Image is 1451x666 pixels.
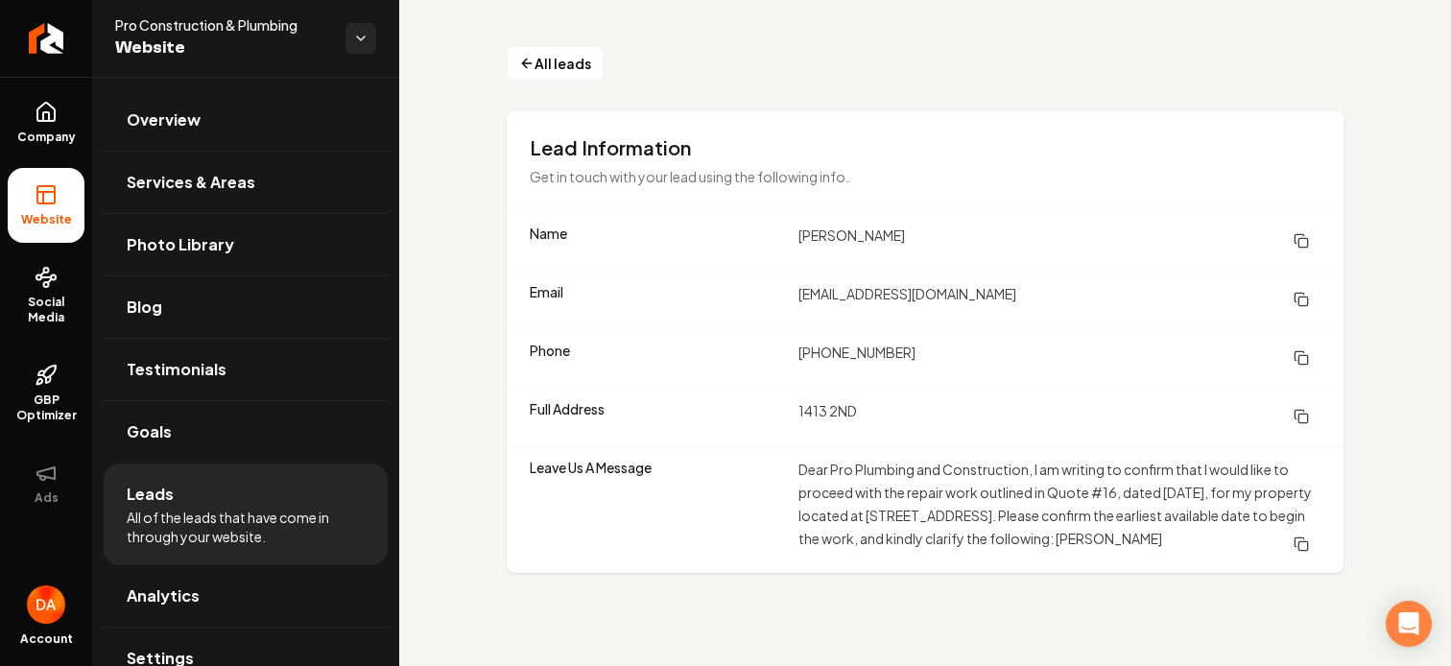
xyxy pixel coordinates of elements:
[29,23,64,54] img: Rebolt Logo
[530,282,783,317] dt: Email
[127,483,174,506] span: Leads
[8,392,84,423] span: GBP Optimizer
[104,339,388,400] a: Testimonials
[530,341,783,375] dt: Phone
[127,233,234,256] span: Photo Library
[798,224,1320,258] dd: [PERSON_NAME]
[535,54,591,74] span: All leads
[798,341,1320,375] dd: [PHONE_NUMBER]
[127,508,365,546] span: All of the leads that have come in through your website.
[127,171,255,194] span: Services & Areas
[115,35,330,61] span: Website
[530,458,783,561] dt: Leave Us A Message
[8,446,84,521] button: Ads
[27,490,66,506] span: Ads
[530,224,783,258] dt: Name
[115,15,330,35] span: Pro Construction & Plumbing
[127,358,226,381] span: Testimonials
[530,399,783,434] dt: Full Address
[27,585,65,624] img: Dakota Andekin
[127,584,200,607] span: Analytics
[104,276,388,338] a: Blog
[20,631,73,647] span: Account
[8,250,84,341] a: Social Media
[8,348,84,439] a: GBP Optimizer
[104,89,388,151] a: Overview
[104,401,388,463] a: Goals
[104,214,388,275] a: Photo Library
[104,152,388,213] a: Services & Areas
[104,565,388,627] a: Analytics
[127,296,162,319] span: Blog
[10,130,83,145] span: Company
[530,134,1320,161] h3: Lead Information
[13,212,80,227] span: Website
[507,46,604,81] button: All leads
[798,399,1320,434] dd: 1413 2ND
[530,165,1175,188] p: Get in touch with your lead using the following info.
[1386,601,1432,647] div: Open Intercom Messenger
[27,585,65,624] button: Open user button
[8,85,84,160] a: Company
[8,295,84,325] span: Social Media
[798,282,1320,317] dd: [EMAIL_ADDRESS][DOMAIN_NAME]
[127,108,201,131] span: Overview
[127,420,172,443] span: Goals
[798,458,1320,561] dd: Dear Pro Plumbing and Construction, I am writing to confirm that I would like to proceed with the...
